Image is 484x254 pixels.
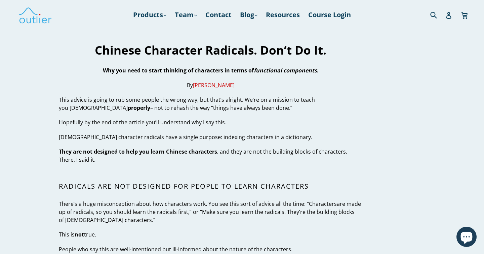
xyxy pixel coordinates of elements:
[59,148,362,164] p: , and they are not the building blocks of characters. There, I said it.
[103,67,319,74] strong: Why you need to start thinking of characters in terms of .
[312,200,337,208] span: haracters
[254,67,317,74] em: functional components
[263,9,303,21] a: Resources
[59,119,362,127] p: Hopefully by the end of the article you’ll understand why I say this.
[59,200,362,224] p: There’s a huge misconception about how characters work. You see this sort of advice all the time:...
[237,9,261,21] a: Blog
[130,9,170,21] a: Products
[59,245,362,253] p: People who say this are well-intentioned but ill-informed about the nature of the characters.
[75,231,84,239] strong: not
[59,148,217,156] strong: They are not designed to help you learn Chinese characters
[171,9,200,21] a: Team
[59,96,362,112] p: This advice is going to rub some people the wrong way, but that’s alright. We’re on a mission to ...
[454,227,479,249] inbox-online-store-chat: Shopify online store chat
[128,104,150,112] strong: properly
[193,82,235,89] a: [PERSON_NAME]
[59,231,362,239] p: This is true.
[18,5,52,25] img: Outlier Linguistics
[202,9,235,21] a: Contact
[59,81,362,89] p: By
[429,8,447,22] input: Search
[95,42,326,58] strong: Chinese Character Radicals. Don’t Do It.
[305,9,354,21] a: Course Login
[59,183,362,191] h2: Radicals are not designed for people to learn characters
[59,133,362,141] p: [DEMOGRAPHIC_DATA] character radicals have a single purpose: indexing characters in a dictionary.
